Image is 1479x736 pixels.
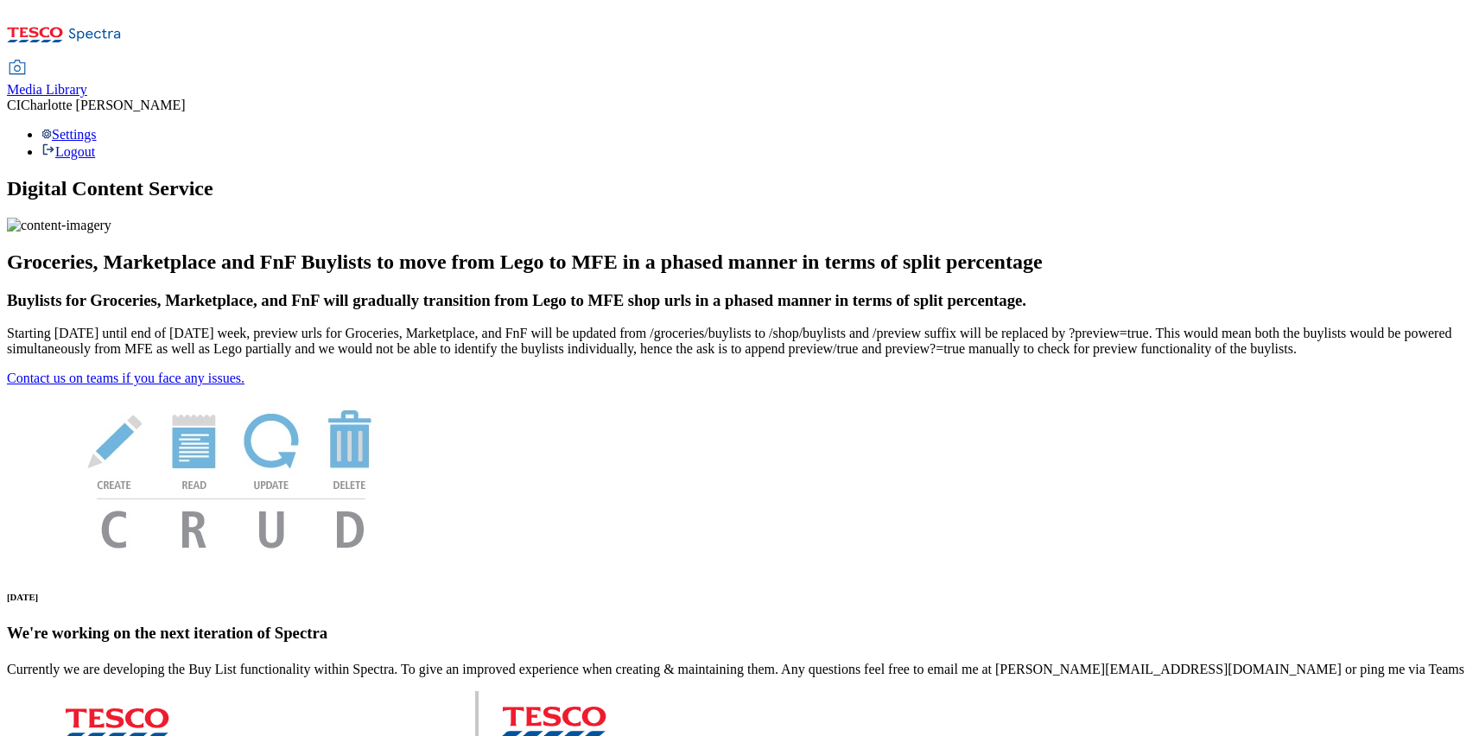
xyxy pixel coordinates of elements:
span: Charlotte [PERSON_NAME] [21,98,186,112]
span: Media Library [7,82,87,97]
h2: Groceries, Marketplace and FnF Buylists to move from Lego to MFE in a phased manner in terms of s... [7,251,1472,274]
a: Media Library [7,61,87,98]
a: Logout [41,144,95,159]
img: News Image [7,386,456,567]
span: CI [7,98,21,112]
a: Contact us on teams if you face any issues. [7,371,244,385]
h1: Digital Content Service [7,177,1472,200]
img: content-imagery [7,218,111,233]
h3: We're working on the next iteration of Spectra [7,624,1472,643]
h6: [DATE] [7,592,1472,602]
p: Currently we are developing the Buy List functionality within Spectra. To give an improved experi... [7,662,1472,677]
h3: Buylists for Groceries, Marketplace, and FnF will gradually transition from Lego to MFE shop urls... [7,291,1472,310]
a: Settings [41,127,97,142]
p: Starting [DATE] until end of [DATE] week, preview urls for Groceries, Marketplace, and FnF will b... [7,326,1472,357]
